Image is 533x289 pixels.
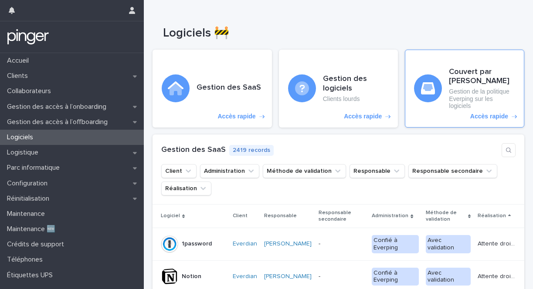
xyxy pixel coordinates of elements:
[449,88,515,110] p: Gestion de la politique Everping sur les logiciels
[3,225,62,233] p: Maintenance 🆕
[426,235,471,253] div: Avec validation
[478,239,518,248] p: Attente droit ⏸️
[217,113,255,120] p: Accès rapide
[163,26,532,41] h1: Logiciels 🚧
[161,181,211,195] button: Réalisation
[319,273,365,280] p: -
[426,268,471,286] div: Avec validation
[264,240,312,248] a: [PERSON_NAME]
[319,208,365,224] p: Responsable secondaire
[3,133,40,141] p: Logiciels
[7,28,49,46] img: mTgBEunGTSyRkCgitkcU
[405,50,524,128] a: Accès rapide
[350,164,405,178] button: Responsable
[279,50,398,128] a: Accès rapide
[161,145,226,155] h1: Gestion des SaaS
[233,211,248,221] p: Client
[3,195,56,203] p: Réinitialisation
[182,271,203,280] p: Notion
[372,211,408,221] p: Administration
[3,72,35,80] p: Clients
[323,74,389,93] h3: Gestion des logiciels
[372,268,419,286] div: Confié à Everping
[197,83,261,93] h3: Gestion des SaaS
[3,164,67,172] p: Parc informatique
[478,211,506,221] p: Réalisation
[264,273,312,280] a: [PERSON_NAME]
[3,87,58,95] p: Collaborateurs
[3,148,45,157] p: Logistique
[3,271,60,279] p: Étiquettes UPS
[3,118,115,126] p: Gestion des accès à l’offboarding
[182,239,214,248] p: 1password
[263,164,346,178] button: Méthode de validation
[319,240,365,248] p: -
[344,113,382,120] p: Accès rapide
[229,145,274,156] p: 2419 records
[426,208,465,224] p: Méthode de validation
[233,273,257,280] a: Everdian
[449,67,515,86] h3: Couvert par [PERSON_NAME]
[200,164,259,178] button: Administration
[161,211,180,221] p: Logiciel
[3,57,36,65] p: Accueil
[3,179,54,188] p: Configuration
[161,164,197,178] button: Client
[478,271,518,280] p: Attente droit ⏸️
[3,240,71,249] p: Crédits de support
[233,240,257,248] a: Everdian
[372,235,419,253] div: Confié à Everping
[323,95,389,103] p: Clients lourds
[153,228,524,260] tr: 1password1password Everdian [PERSON_NAME] -Confié à EverpingAvec validationAttente droit ⏸️Attent...
[470,113,508,120] p: Accès rapide
[264,211,297,221] p: Responsable
[3,255,50,264] p: Téléphones
[153,50,272,128] a: Accès rapide
[3,210,52,218] p: Maintenance
[3,103,113,111] p: Gestion des accès à l’onboarding
[408,164,497,178] button: Responsable secondaire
